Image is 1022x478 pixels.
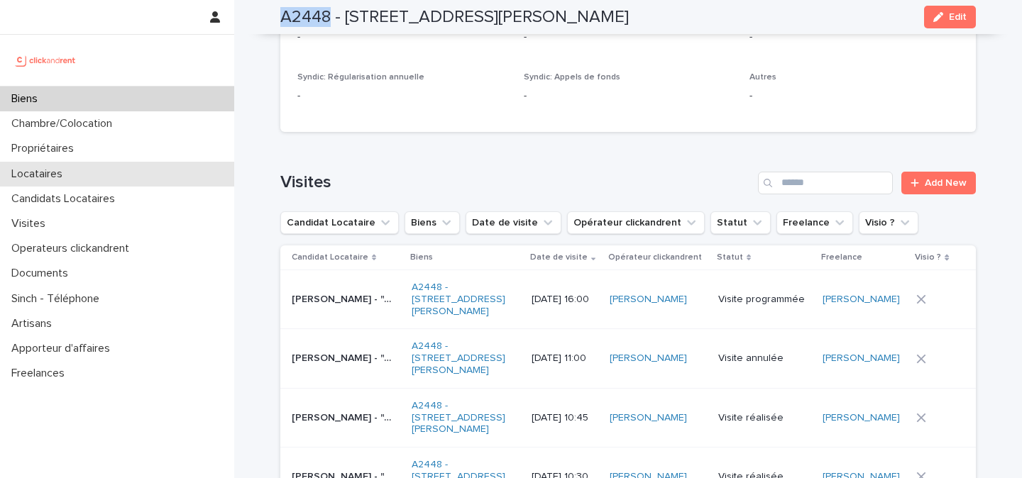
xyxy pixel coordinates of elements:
[749,73,776,82] span: Autres
[710,211,771,234] button: Statut
[6,242,141,255] p: Operateurs clickandrent
[532,294,599,306] p: [DATE] 16:00
[718,412,811,424] p: Visite réalisée
[280,7,629,28] h2: A2448 - [STREET_ADDRESS][PERSON_NAME]
[412,340,513,376] a: A2448 - [STREET_ADDRESS][PERSON_NAME]
[6,92,49,106] p: Biens
[823,352,900,365] a: [PERSON_NAME]
[280,270,976,329] tr: [PERSON_NAME] - "A2448 - [STREET_ADDRESS][PERSON_NAME]"[PERSON_NAME] - "A2448 - [STREET_ADDRESS][...
[749,89,959,104] p: -
[297,30,507,45] p: -
[717,250,743,265] p: Statut
[6,317,63,330] p: Artisans
[297,73,424,82] span: Syndic: Régularisation annuelle
[292,291,396,306] p: Delphine Romeo - "A2448 - 1 bis rue Jules Breton, Lille 59000"
[823,294,900,306] a: [PERSON_NAME]
[776,211,853,234] button: Freelance
[532,352,599,365] p: [DATE] 11:00
[6,367,76,380] p: Freelances
[567,211,705,234] button: Opérateur clickandrent
[924,6,976,28] button: Edit
[610,412,687,424] a: [PERSON_NAME]
[915,250,941,265] p: Visio ?
[412,400,513,435] a: A2448 - [STREET_ADDRESS][PERSON_NAME]
[6,217,57,230] p: Visites
[6,167,74,181] p: Locataires
[608,250,702,265] p: Opérateur clickandrent
[280,388,976,447] tr: [PERSON_NAME] - "A2448 - [STREET_ADDRESS][PERSON_NAME]"[PERSON_NAME] - "A2448 - [STREET_ADDRESS][...
[6,267,79,280] p: Documents
[6,292,111,306] p: Sinch - Téléphone
[859,211,918,234] button: Visio ?
[524,73,620,82] span: Syndic: Appels de fonds
[11,46,80,74] img: UCB0brd3T0yccxBKYDjQ
[901,172,976,194] a: Add New
[292,250,368,265] p: Candidat Locataire
[610,352,687,365] a: [PERSON_NAME]
[821,250,862,265] p: Freelance
[410,250,433,265] p: Biens
[925,178,967,188] span: Add New
[280,211,399,234] button: Candidat Locataire
[749,30,959,45] p: -
[718,352,811,365] p: Visite annulée
[405,211,460,234] button: Biens
[823,412,900,424] a: [PERSON_NAME]
[412,282,513,317] a: A2448 - [STREET_ADDRESS][PERSON_NAME]
[280,329,976,388] tr: [PERSON_NAME] - "A2448 - [STREET_ADDRESS][PERSON_NAME]"[PERSON_NAME] - "A2448 - [STREET_ADDRESS][...
[530,250,588,265] p: Date de visite
[610,294,687,306] a: [PERSON_NAME]
[6,342,121,355] p: Apporteur d'affaires
[292,350,396,365] p: Benoît Leleu - "A2448 - 1 bis rue Jules Breton, Lille 59000"
[297,89,507,104] p: -
[6,142,85,155] p: Propriétaires
[718,294,811,306] p: Visite programmée
[524,89,733,104] p: -
[292,409,396,424] p: Saïd Rachid - "A2448 - 1 bis rue Jules Breton, Lille 59000"
[524,30,733,45] p: -
[6,192,126,206] p: Candidats Locataires
[6,117,123,130] p: Chambre/Colocation
[532,412,599,424] p: [DATE] 10:45
[466,211,561,234] button: Date de visite
[949,12,967,22] span: Edit
[280,172,752,193] h1: Visites
[758,172,893,194] input: Search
